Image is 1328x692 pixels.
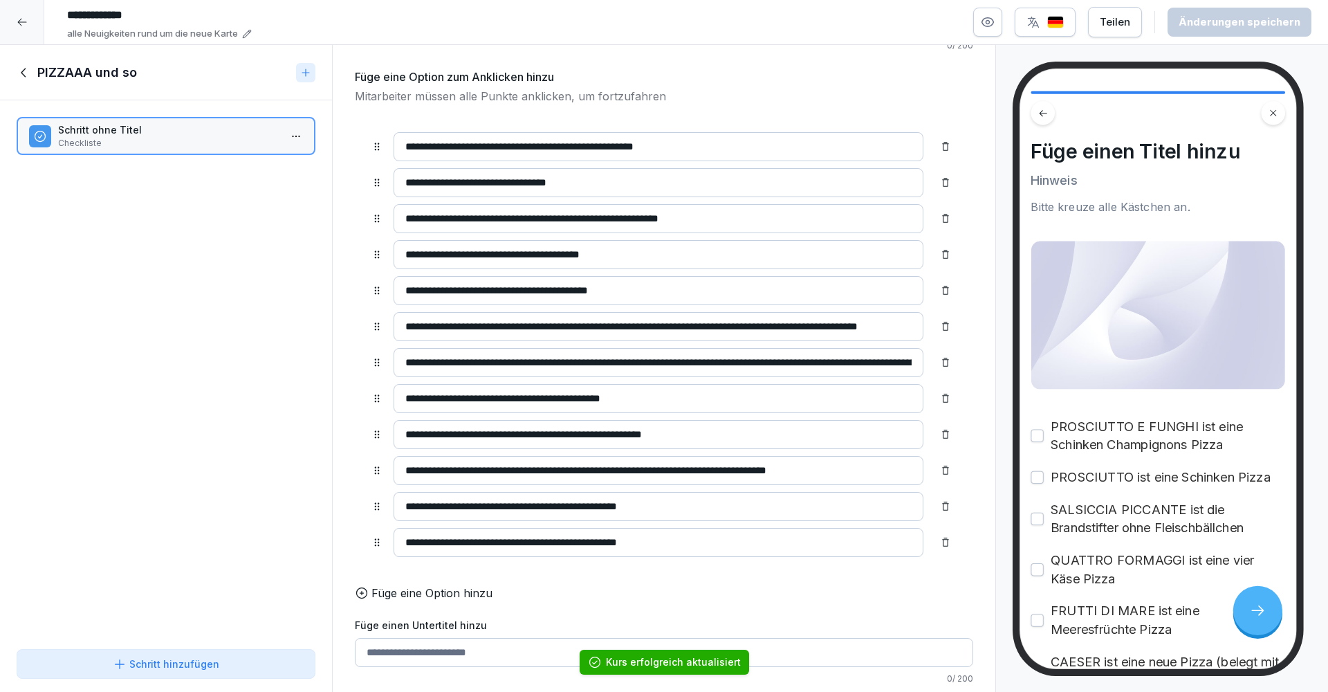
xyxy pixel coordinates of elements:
[355,618,973,632] label: Füge einen Untertitel hinzu
[1051,468,1271,486] p: PROSCIUTTO ist eine Schinken Pizza
[1088,7,1142,37] button: Teilen
[1031,172,1285,190] p: Hinweis
[1179,15,1300,30] div: Änderungen speichern
[1051,552,1285,588] p: QUATTRO FORMAGGI ist eine vier Käse Pizza
[1051,602,1285,639] p: FRUTTI DI MARE ist eine Meeresfrüchte Pizza
[113,657,219,671] div: Schritt hinzufügen
[355,69,554,85] h5: Füge eine Option zum Anklicken hinzu
[17,649,315,679] button: Schritt hinzufügen
[1031,241,1285,390] img: ImageAndTextPreview.jpg
[1047,16,1064,29] img: de.svg
[1031,199,1285,215] div: Bitte kreuze alle Kästchen an.
[355,88,973,104] p: Mitarbeiter müssen alle Punkte anklicken, um fortzufahren
[1168,8,1311,37] button: Änderungen speichern
[67,27,238,41] p: alle Neuigkeiten rund um die neue Karte
[58,122,279,137] p: Schritt ohne Titel
[1031,139,1285,163] h4: Füge einen Titel hinzu
[371,585,492,601] p: Füge eine Option hinzu
[17,117,315,155] div: Schritt ohne TitelCheckliste
[606,655,741,669] div: Kurs erfolgreich aktualisiert
[1051,501,1285,538] p: SALSICCIA PICCANTE ist die Brandstifter ohne Fleischbällchen
[37,64,137,81] h1: PIZZAAA und so
[1051,418,1285,455] p: PROSCIUTTO E FUNGHI ist eine Schinken Champignons Pizza
[1100,15,1130,30] div: Teilen
[355,39,973,52] p: 0 / 200
[355,673,973,685] p: 0 / 200
[58,137,279,149] p: Checkliste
